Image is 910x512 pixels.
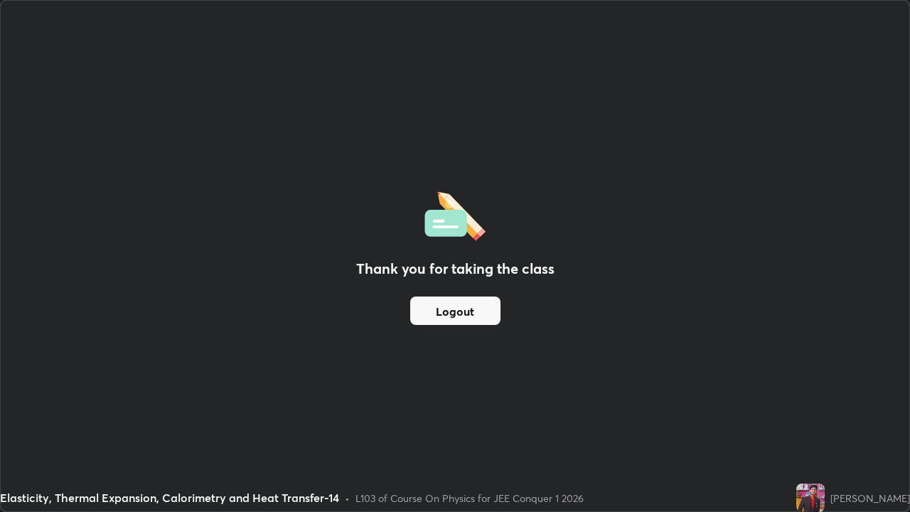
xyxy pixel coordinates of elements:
[424,187,486,241] img: offlineFeedback.1438e8b3.svg
[355,491,584,506] div: L103 of Course On Physics for JEE Conquer 1 2026
[830,491,910,506] div: [PERSON_NAME]
[345,491,350,506] div: •
[356,258,555,279] h2: Thank you for taking the class
[796,484,825,512] img: 62741a6fc56e4321a437aeefe8689af7.22033213_3
[410,297,500,325] button: Logout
